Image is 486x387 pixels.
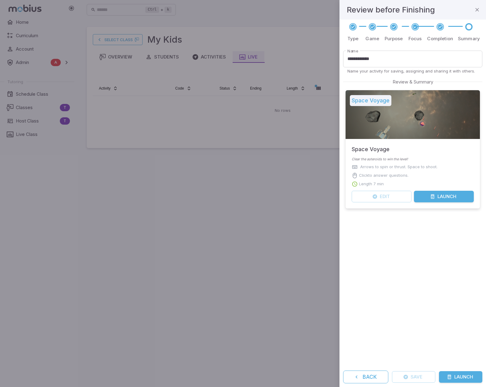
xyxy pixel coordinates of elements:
p: Name your activity for saving, assigning and sharing it with others. [347,68,478,74]
button: Launch [439,371,482,383]
p: Type [347,35,359,42]
p: Game [365,35,379,42]
p: Completion [427,35,453,42]
p: Click to answer questions. [359,172,408,179]
button: Back [343,371,388,383]
h4: Review before Finishing [347,4,435,16]
p: Length 7 min [359,181,384,187]
label: Name [347,48,358,54]
p: Arrows to spin or thrust. Space to shoot. [360,164,437,170]
span: Review & Summary [391,79,435,85]
h5: Space Voyage [350,95,391,106]
p: Summary [458,35,480,42]
p: Focus [408,35,422,42]
button: Launch [414,191,474,202]
p: Clear the asteroids to win the level! [352,157,474,162]
p: Purpose [385,35,403,42]
h5: Space Voyage [352,139,390,154]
